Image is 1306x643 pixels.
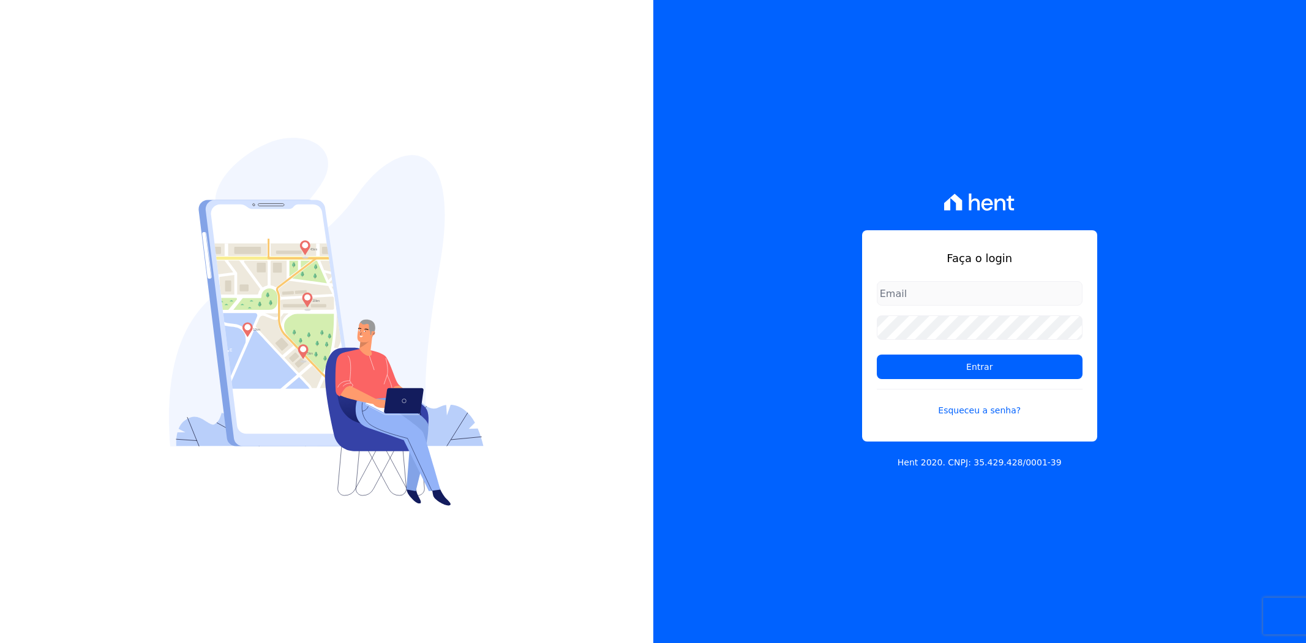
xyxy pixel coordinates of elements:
p: Hent 2020. CNPJ: 35.429.428/0001-39 [898,456,1062,469]
a: Esqueceu a senha? [877,389,1083,417]
img: Login [169,138,484,506]
input: Entrar [877,355,1083,379]
input: Email [877,281,1083,306]
h1: Faça o login [877,250,1083,266]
